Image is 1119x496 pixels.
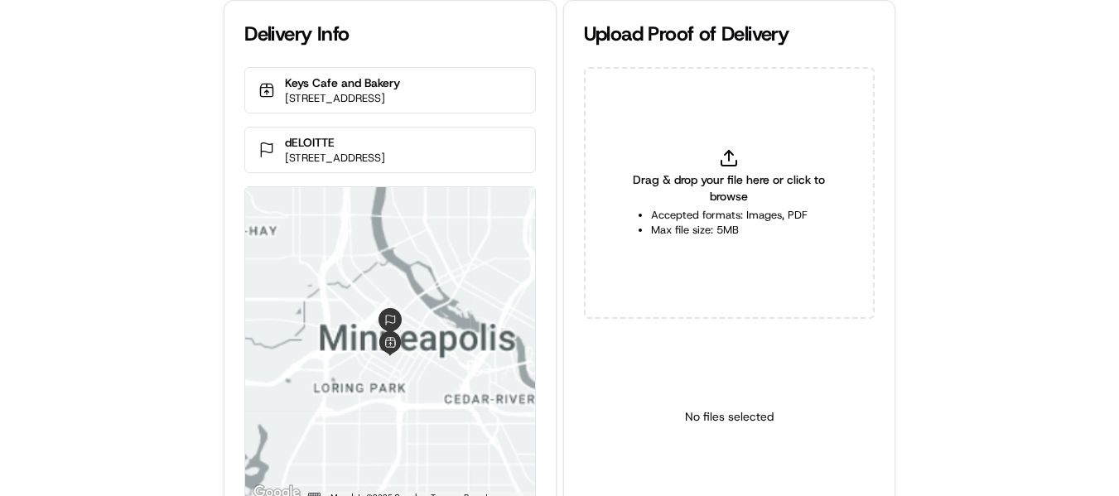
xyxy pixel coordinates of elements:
[285,151,385,166] p: [STREET_ADDRESS]
[584,21,875,47] div: Upload Proof of Delivery
[285,91,400,106] p: [STREET_ADDRESS]
[625,171,833,205] span: Drag & drop your file here or click to browse
[285,75,400,91] p: Keys Cafe and Bakery
[651,208,808,223] li: Accepted formats: Images, PDF
[244,21,535,47] div: Delivery Info
[285,134,385,151] p: dELOITTE
[685,408,774,425] p: No files selected
[651,223,808,238] li: Max file size: 5MB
